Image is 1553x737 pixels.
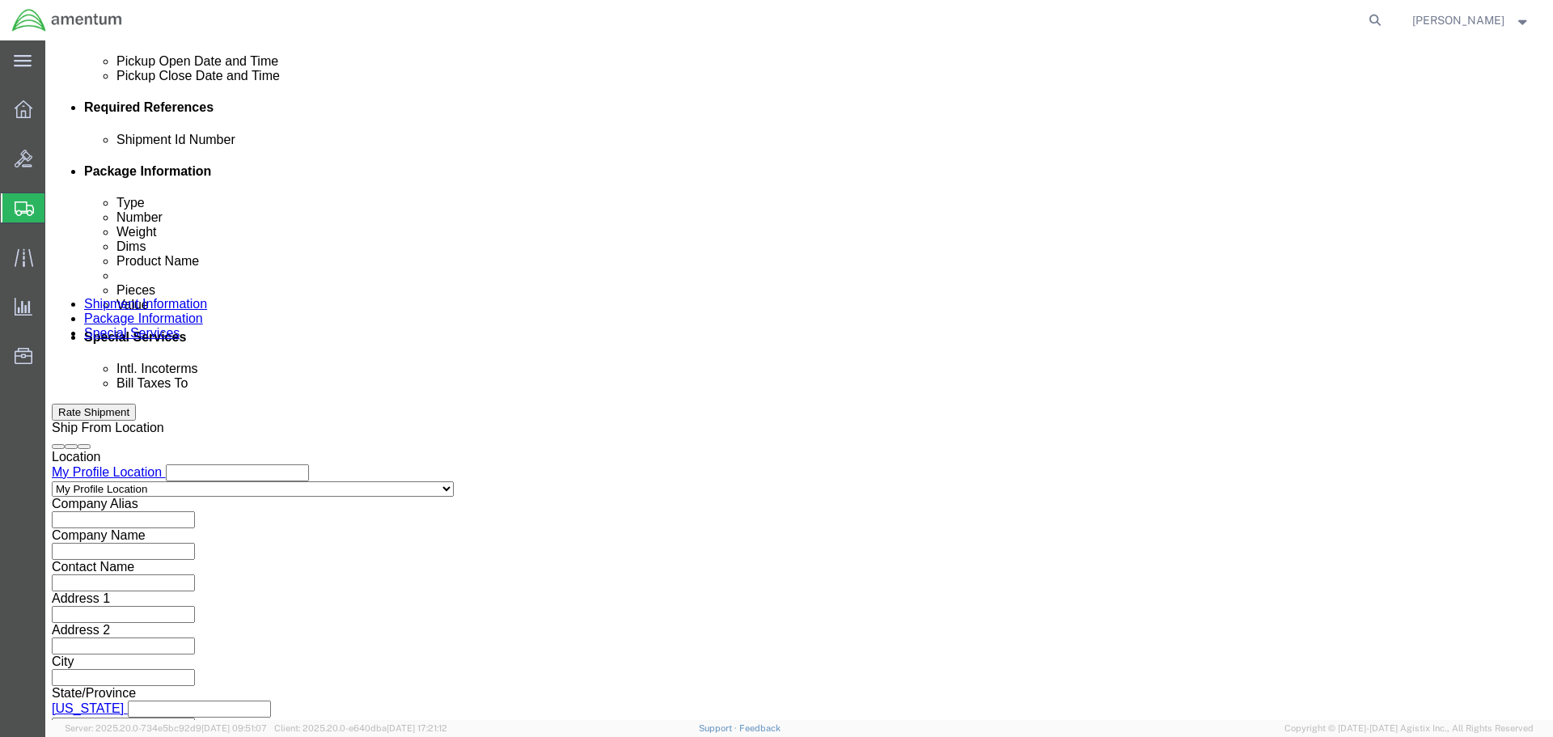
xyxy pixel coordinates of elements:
img: logo [11,8,123,32]
span: Copyright © [DATE]-[DATE] Agistix Inc., All Rights Reserved [1284,722,1534,735]
a: Support [699,723,739,733]
span: Nick Riddle [1412,11,1504,29]
span: [DATE] 09:51:07 [201,723,267,733]
span: [DATE] 17:21:12 [387,723,447,733]
span: Server: 2025.20.0-734e5bc92d9 [65,723,267,733]
span: Client: 2025.20.0-e640dba [274,723,447,733]
button: [PERSON_NAME] [1411,11,1531,30]
a: Feedback [739,723,781,733]
iframe: FS Legacy Container [45,40,1553,720]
